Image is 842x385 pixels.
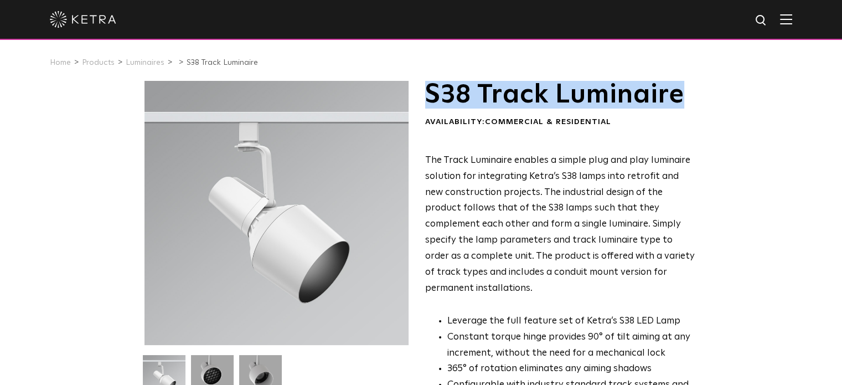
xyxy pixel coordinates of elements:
img: search icon [755,14,768,28]
div: Availability: [425,117,695,128]
img: Hamburger%20Nav.svg [780,14,792,24]
li: 365° of rotation eliminates any aiming shadows [447,361,695,377]
li: Leverage the full feature set of Ketra’s S38 LED Lamp [447,314,695,330]
span: The Track Luminaire enables a simple plug and play luminaire solution for integrating Ketra’s S38... [425,156,695,293]
a: Luminaires [126,59,164,66]
span: Commercial & Residential [485,118,611,126]
img: ketra-logo-2019-white [50,11,116,28]
a: S38 Track Luminaire [187,59,258,66]
h1: S38 Track Luminaire [425,81,695,109]
li: Constant torque hinge provides 90° of tilt aiming at any increment, without the need for a mechan... [447,330,695,362]
a: Products [82,59,115,66]
a: Home [50,59,71,66]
